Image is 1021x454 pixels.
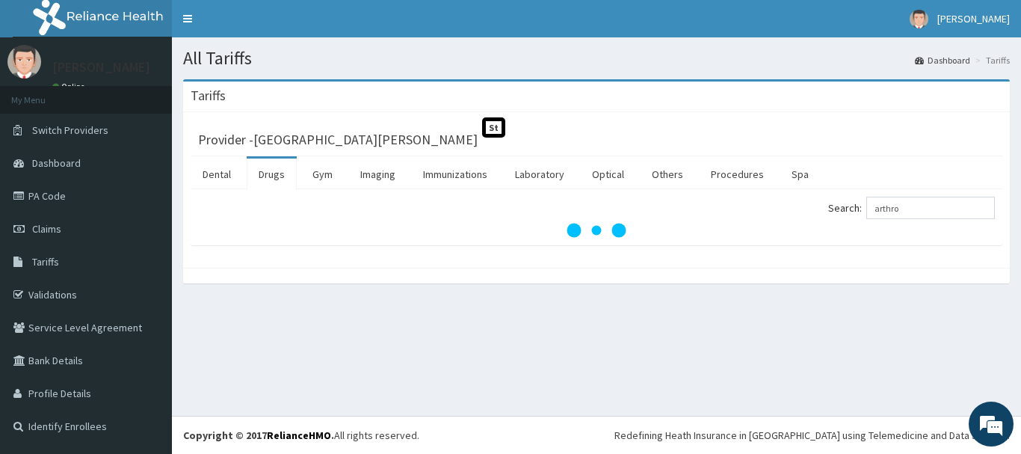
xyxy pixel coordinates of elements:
img: User Image [910,10,928,28]
a: Imaging [348,159,407,190]
a: Procedures [699,159,776,190]
a: Optical [580,159,636,190]
h3: Tariffs [191,89,226,102]
footer: All rights reserved. [172,416,1021,454]
svg: audio-loading [567,200,626,260]
a: Immunizations [411,159,499,190]
a: Drugs [247,159,297,190]
strong: Copyright © 2017 . [183,429,334,442]
p: [PERSON_NAME] [52,61,150,74]
span: [PERSON_NAME] [937,12,1010,25]
input: Search: [866,197,995,219]
a: Others [640,159,695,190]
span: Tariffs [32,255,59,269]
img: d_794563401_company_1708531726252_794563401 [28,75,61,112]
a: Spa [780,159,821,190]
span: St [482,117,505,138]
span: Switch Providers [32,123,108,137]
a: Laboratory [503,159,576,190]
label: Search: [828,197,995,219]
span: We're online! [87,133,206,284]
div: Redefining Heath Insurance in [GEOGRAPHIC_DATA] using Telemedicine and Data Science! [614,428,1010,443]
div: Chat with us now [78,84,251,103]
h1: All Tariffs [183,49,1010,68]
span: Dashboard [32,156,81,170]
span: Claims [32,222,61,236]
a: Gym [300,159,345,190]
a: RelianceHMO [267,429,331,442]
a: Online [52,82,88,92]
div: Minimize live chat window [245,7,281,43]
img: User Image [7,45,41,79]
a: Dashboard [915,54,970,67]
textarea: Type your message and hit 'Enter' [7,298,285,351]
li: Tariffs [972,54,1010,67]
h3: Provider - [GEOGRAPHIC_DATA][PERSON_NAME] [198,133,478,147]
a: Dental [191,159,243,190]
